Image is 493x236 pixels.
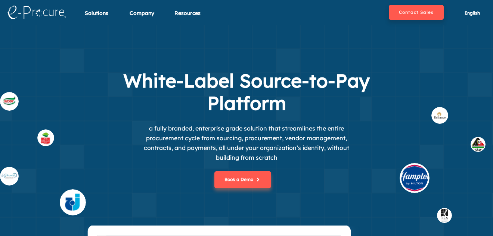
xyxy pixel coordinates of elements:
img: buyer_hilt.svg [400,163,430,193]
img: logo [7,6,66,19]
img: supplier_othaim.svg [37,129,54,146]
img: buyer_rel.svg [431,107,448,124]
button: Book a Demo [214,171,271,188]
p: a fully branded, enterprise grade solution that streamlines the entire procurement cycle from sou... [134,123,359,162]
img: buyer_dsa.svg [437,208,452,223]
div: Resources [174,9,201,26]
img: supplier_4.svg [60,189,86,215]
span: English [465,10,480,16]
div: Solutions [85,9,108,26]
button: Contact Sales [389,5,444,20]
img: buyer_1.svg [471,137,486,152]
h1: White-Label Source-to-Pay Platform [97,70,396,114]
div: Company [130,9,154,26]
